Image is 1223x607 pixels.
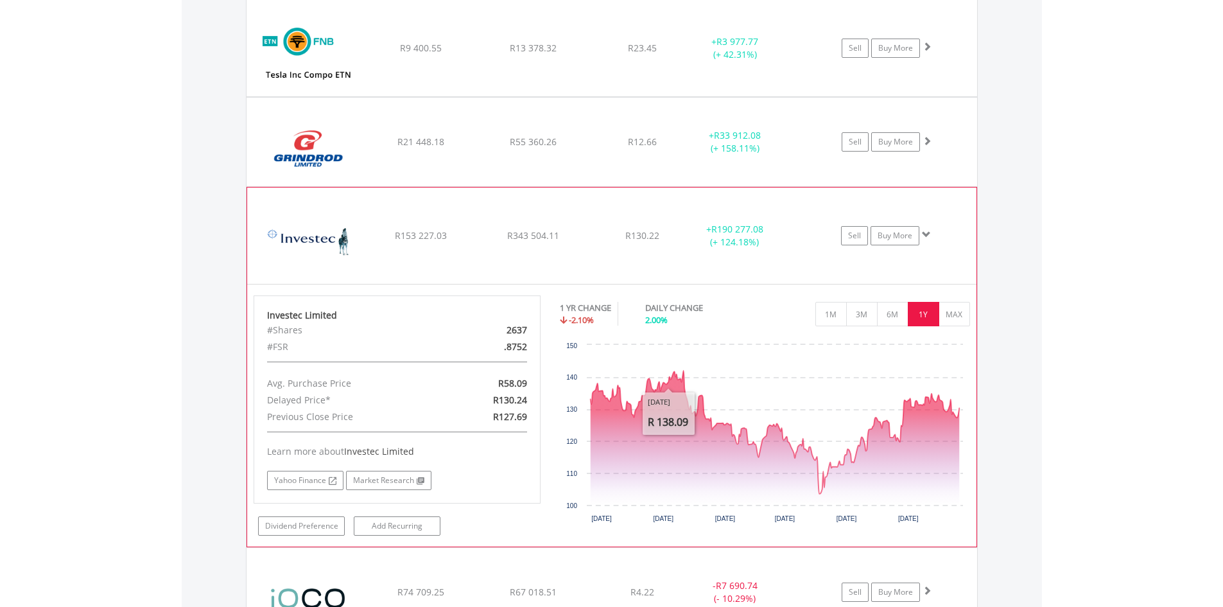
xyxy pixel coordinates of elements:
span: R23.45 [628,42,657,54]
div: Investec Limited [267,309,528,322]
div: - (- 10.29%) [687,579,784,605]
a: Market Research [346,471,431,490]
text: [DATE] [591,515,612,522]
img: EQU.ZA.INL.png [254,204,364,281]
text: 150 [566,342,577,349]
span: R12.66 [628,136,657,148]
span: R13 378.32 [510,42,557,54]
div: 2637 [444,322,537,339]
span: R130.22 [625,229,659,242]
span: R74 709.25 [397,586,444,598]
span: -2.10% [569,314,594,326]
button: MAX [939,302,970,326]
div: 1 YR CHANGE [560,302,611,314]
span: R67 018.51 [510,586,557,598]
text: [DATE] [715,515,736,522]
a: Add Recurring [354,516,440,536]
span: R127.69 [493,410,527,423]
a: Yahoo Finance [267,471,343,490]
text: 110 [566,470,577,477]
span: R7 690.74 [716,579,758,592]
div: Learn more about [267,445,528,458]
a: Sell [842,132,869,152]
svg: Interactive chart [560,339,969,531]
a: Buy More [871,132,920,152]
div: .8752 [444,339,537,355]
a: Sell [841,226,868,245]
a: Sell [842,39,869,58]
button: 1Y [908,302,939,326]
div: DAILY CHANGE [645,302,748,314]
a: Buy More [871,226,919,245]
text: [DATE] [653,515,673,522]
div: + (+ 158.11%) [687,129,784,155]
text: 140 [566,374,577,381]
span: R3 977.77 [716,35,758,48]
span: R153 227.03 [395,229,447,242]
span: R343 504.11 [507,229,559,242]
span: R130.24 [493,394,527,406]
div: #FSR [257,339,444,355]
text: 130 [566,406,577,413]
div: Previous Close Price [257,409,444,425]
a: Sell [842,583,869,602]
span: Investec Limited [344,445,414,457]
div: #Shares [257,322,444,339]
span: 2.00% [645,314,668,326]
div: Chart. Highcharts interactive chart. [560,339,970,531]
a: Buy More [871,39,920,58]
div: + (+ 42.31%) [687,35,784,61]
button: 3M [846,302,878,326]
a: Buy More [871,583,920,602]
span: R9 400.55 [400,42,442,54]
span: R21 448.18 [397,136,444,148]
span: R58.09 [498,377,527,389]
text: 100 [566,502,577,509]
span: R190 277.08 [711,223,763,235]
img: EQU.ZA.TSETNC.png [253,16,363,93]
button: 6M [877,302,908,326]
div: Avg. Purchase Price [257,375,444,392]
button: 1M [815,302,847,326]
div: + (+ 124.18%) [686,223,783,249]
span: R4.22 [630,586,654,598]
text: [DATE] [775,515,795,522]
div: Delayed Price* [257,392,444,409]
img: EQU.ZA.GND.png [253,114,363,183]
span: R33 912.08 [714,129,761,141]
text: [DATE] [898,515,919,522]
span: R55 360.26 [510,136,557,148]
text: 120 [566,438,577,445]
a: Dividend Preference [258,516,345,536]
text: [DATE] [837,515,857,522]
